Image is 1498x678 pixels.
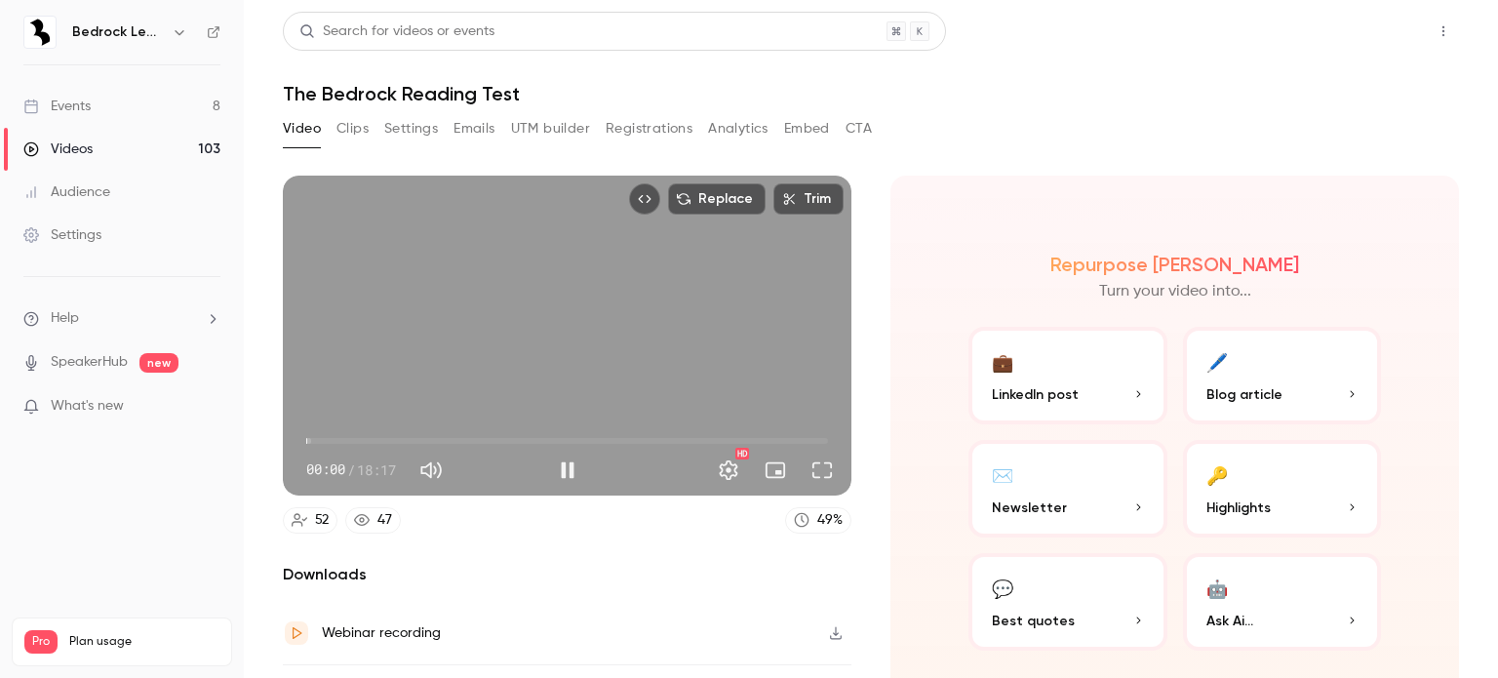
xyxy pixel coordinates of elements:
div: ✉️ [992,459,1013,490]
span: 00:00 [306,459,345,480]
p: Turn your video into... [1099,280,1251,303]
button: ✉️Newsletter [968,440,1167,538]
h6: Bedrock Learning [72,22,164,42]
button: Settings [384,113,438,144]
div: Search for videos or events [299,21,494,42]
button: Video [283,113,321,144]
button: Mute [412,451,451,490]
span: Blog article [1206,384,1282,405]
a: 52 [283,507,337,534]
button: Full screen [803,451,842,490]
button: UTM builder [511,113,590,144]
div: 47 [377,510,392,531]
button: Analytics [708,113,769,144]
div: Settings [23,225,101,245]
span: Ask Ai... [1206,611,1253,631]
button: Embed [784,113,830,144]
button: Clips [336,113,369,144]
a: SpeakerHub [51,352,128,373]
span: / [347,459,355,480]
button: 🔑Highlights [1183,440,1382,538]
a: 49% [785,507,851,534]
div: 49 % [817,510,843,531]
span: LinkedIn post [992,384,1079,405]
button: Embed video [629,183,660,215]
button: 🤖Ask Ai... [1183,553,1382,651]
img: Bedrock Learning [24,17,56,48]
span: Best quotes [992,611,1075,631]
span: Plan usage [69,634,219,650]
h2: Downloads [283,563,851,586]
div: Videos [23,140,93,159]
button: 💼LinkedIn post [968,327,1167,424]
iframe: Noticeable Trigger [197,398,220,416]
span: What's new [51,396,124,417]
div: 💬 [992,573,1013,603]
div: 52 [315,510,329,531]
div: 🖊️ [1206,346,1228,377]
span: new [139,353,178,373]
div: Webinar recording [322,621,441,645]
button: Turn on miniplayer [756,451,795,490]
div: HD [735,448,749,459]
button: CTA [846,113,872,144]
li: help-dropdown-opener [23,308,220,329]
div: Audience [23,182,110,202]
div: 00:00 [306,459,396,480]
button: Emails [453,113,494,144]
a: 47 [345,507,401,534]
button: Pause [548,451,587,490]
button: 💬Best quotes [968,553,1167,651]
button: 🖊️Blog article [1183,327,1382,424]
span: 18:17 [357,459,396,480]
h2: Repurpose [PERSON_NAME] [1050,253,1299,276]
button: Replace [668,183,766,215]
span: Newsletter [992,498,1067,518]
span: Pro [24,630,58,654]
button: Top Bar Actions [1428,16,1459,47]
button: Settings [709,451,748,490]
h1: The Bedrock Reading Test [283,82,1459,105]
div: 🤖 [1206,573,1228,603]
div: 🔑 [1206,459,1228,490]
button: Share [1335,12,1412,51]
div: Events [23,97,91,116]
div: 💼 [992,346,1013,377]
span: Help [51,308,79,329]
span: Highlights [1206,498,1271,518]
button: Registrations [606,113,692,144]
button: Trim [773,183,844,215]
